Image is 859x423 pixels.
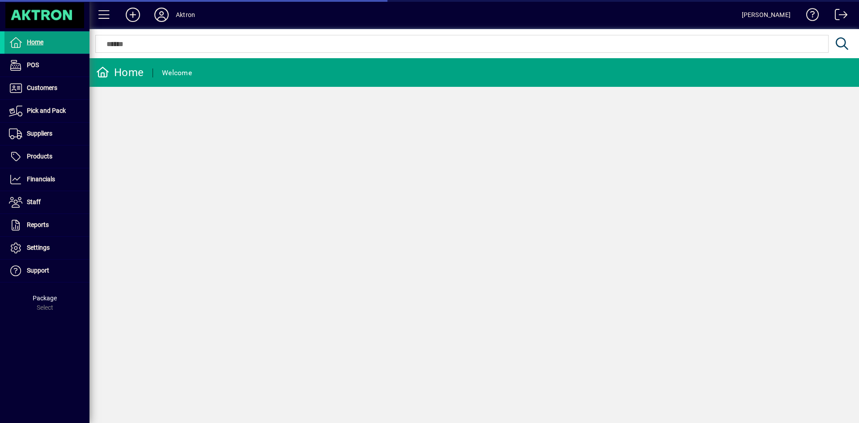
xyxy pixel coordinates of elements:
[33,295,57,302] span: Package
[27,153,52,160] span: Products
[4,260,89,282] a: Support
[27,198,41,205] span: Staff
[742,8,791,22] div: [PERSON_NAME]
[4,191,89,214] a: Staff
[4,77,89,99] a: Customers
[4,145,89,168] a: Products
[27,107,66,114] span: Pick and Pack
[27,267,49,274] span: Support
[828,2,848,31] a: Logout
[27,38,43,46] span: Home
[4,100,89,122] a: Pick and Pack
[119,7,147,23] button: Add
[27,61,39,68] span: POS
[96,65,144,80] div: Home
[799,2,819,31] a: Knowledge Base
[162,66,192,80] div: Welcome
[4,123,89,145] a: Suppliers
[27,84,57,91] span: Customers
[27,130,52,137] span: Suppliers
[4,214,89,236] a: Reports
[4,54,89,77] a: POS
[4,168,89,191] a: Financials
[27,221,49,228] span: Reports
[27,175,55,183] span: Financials
[176,8,195,22] div: Aktron
[147,7,176,23] button: Profile
[27,244,50,251] span: Settings
[4,237,89,259] a: Settings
